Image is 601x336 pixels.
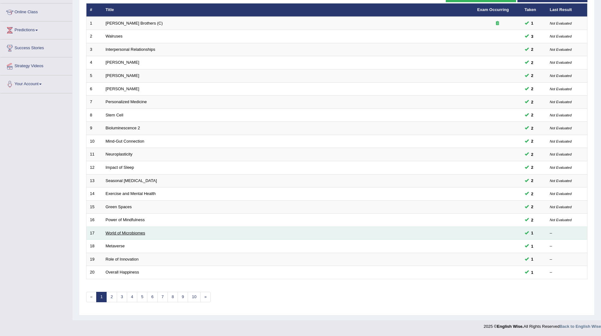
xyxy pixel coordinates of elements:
td: 18 [86,240,102,253]
a: 9 [178,292,188,302]
td: 7 [86,96,102,109]
small: Not Evaluated [550,139,572,143]
th: Taken [521,3,546,17]
span: You can still take this question [529,191,536,197]
div: Exam occurring question [477,21,518,27]
small: Not Evaluated [550,218,572,222]
div: – [550,256,584,262]
small: Not Evaluated [550,21,572,25]
span: You can still take this question [529,33,536,40]
a: Exercise and Mental Health [106,191,156,196]
td: 9 [86,122,102,135]
small: Not Evaluated [550,113,572,117]
span: You can still take this question [529,269,536,276]
td: 17 [86,227,102,240]
div: 2025 © All Rights Reserved [484,320,601,329]
td: 11 [86,148,102,161]
span: You can still take this question [529,59,536,66]
a: 1 [96,292,107,302]
td: 19 [86,253,102,266]
a: Online Class [0,3,72,19]
a: Success Stories [0,39,72,55]
a: Metaverse [106,244,125,248]
a: » [200,292,211,302]
span: You can still take this question [529,217,536,223]
a: 10 [188,292,200,302]
a: Back to English Wise [560,324,601,329]
small: Not Evaluated [550,179,572,183]
a: Role of Innovation [106,257,139,262]
td: 12 [86,161,102,174]
small: Not Evaluated [550,152,572,156]
a: Seasonal [MEDICAL_DATA] [106,178,157,183]
a: Personalized Medicine [106,99,147,104]
small: Not Evaluated [550,205,572,209]
span: You can still take this question [529,151,536,158]
td: 8 [86,109,102,122]
th: Last Result [546,3,587,17]
a: 8 [168,292,178,302]
a: Stem Cell [106,113,123,117]
a: World of Microbiomes [106,231,145,235]
a: [PERSON_NAME] Brothers (C) [106,21,163,26]
span: You can still take this question [529,72,536,79]
a: Walruses [106,34,123,38]
a: Green Spaces [106,204,132,209]
a: Bioluminescence 2 [106,126,140,130]
a: Overall Happiness [106,270,139,274]
small: Not Evaluated [550,126,572,130]
span: You can still take this question [529,138,536,144]
span: You can still take this question [529,177,536,184]
small: Not Evaluated [550,87,572,91]
td: 4 [86,56,102,69]
th: # [86,3,102,17]
div: – [550,269,584,275]
a: 4 [127,292,137,302]
small: Not Evaluated [550,61,572,64]
span: You can still take this question [529,256,536,262]
span: « [86,292,97,302]
small: Not Evaluated [550,166,572,169]
span: You can still take this question [529,85,536,92]
a: 3 [117,292,127,302]
strong: English Wise. [497,324,523,329]
small: Not Evaluated [550,74,572,78]
a: Strategy Videos [0,57,72,73]
td: 16 [86,214,102,227]
a: [PERSON_NAME] [106,86,139,91]
a: 6 [147,292,157,302]
td: 6 [86,82,102,96]
td: 2 [86,30,102,43]
a: Mind-Gut Connection [106,139,144,144]
a: [PERSON_NAME] [106,60,139,65]
span: You can still take this question [529,125,536,132]
small: Not Evaluated [550,100,572,104]
a: Exam Occurring [477,7,509,12]
small: Not Evaluated [550,192,572,196]
span: You can still take this question [529,230,536,236]
td: 20 [86,266,102,279]
td: 14 [86,187,102,201]
a: Your Account [0,75,72,91]
a: 5 [137,292,147,302]
span: You can still take this question [529,164,536,171]
small: Not Evaluated [550,34,572,38]
td: 10 [86,135,102,148]
a: Predictions [0,21,72,37]
td: 3 [86,43,102,56]
a: [PERSON_NAME] [106,73,139,78]
td: 5 [86,69,102,83]
td: 15 [86,200,102,214]
th: Title [102,3,474,17]
div: – [550,230,584,236]
span: You can still take this question [529,99,536,105]
span: You can still take this question [529,20,536,27]
span: You can still take this question [529,203,536,210]
a: Interpersonal Relationships [106,47,156,52]
td: 13 [86,174,102,187]
span: You can still take this question [529,243,536,250]
a: 2 [106,292,117,302]
a: Power of Mindfulness [106,217,145,222]
span: You can still take this question [529,46,536,53]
